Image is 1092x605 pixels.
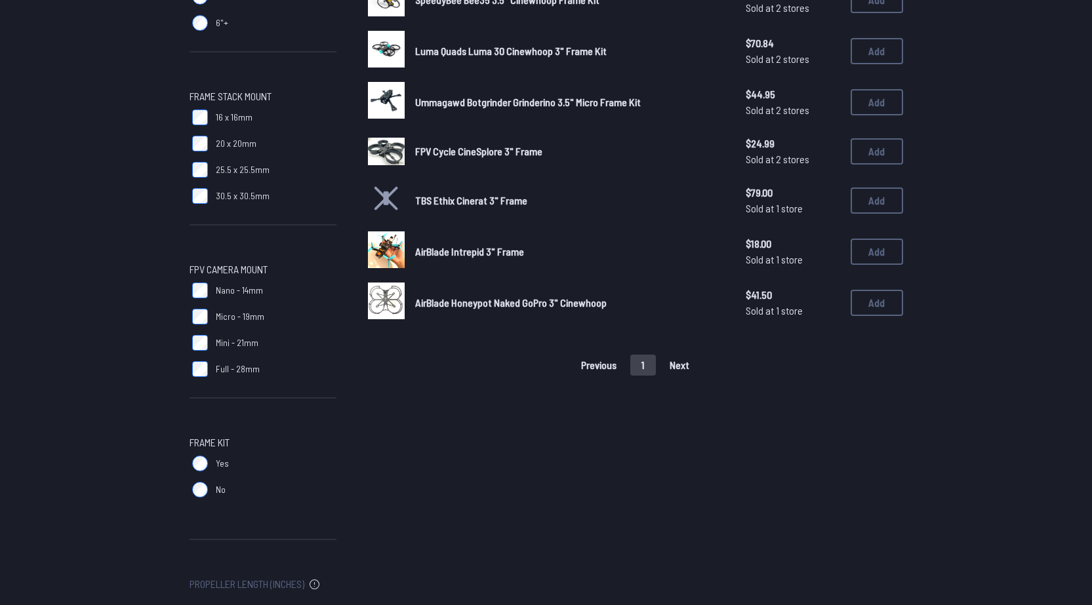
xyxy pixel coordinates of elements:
span: Sold at 2 stores [746,102,840,118]
button: Add [851,290,903,316]
span: Sold at 2 stores [746,51,840,67]
span: Ummagawd Botgrinder Grinderino 3.5" Micro Frame Kit [415,96,641,108]
span: FPV Cycle CineSplore 3" Frame [415,145,542,157]
span: $70.84 [746,35,840,51]
span: FPV Camera Mount [190,262,268,277]
span: $24.99 [746,136,840,151]
input: 30.5 x 30.5mm [192,188,208,204]
img: image [368,138,405,165]
span: Frame Kit [190,435,230,450]
a: image [368,283,405,323]
span: 20 x 20mm [216,137,256,150]
button: Add [851,38,903,64]
span: $41.50 [746,287,840,303]
span: 6"+ [216,16,228,29]
a: image [368,231,405,272]
img: image [368,82,405,119]
input: 6"+ [192,15,208,31]
input: No [192,482,208,498]
span: 25.5 x 25.5mm [216,163,270,176]
button: 1 [630,355,656,376]
span: Nano - 14mm [216,284,263,297]
button: Add [851,239,903,265]
button: Add [851,138,903,165]
input: Micro - 19mm [192,309,208,324]
input: 20 x 20mm [192,136,208,151]
a: AirBlade Honeypot Naked GoPro 3" Cinewhoop [415,295,725,311]
button: Add [851,187,903,214]
a: Luma Quads Luma 30 Cinewhoop 3" Frame Kit [415,43,725,59]
span: Yes [216,457,229,470]
input: Full - 28mm [192,361,208,377]
a: FPV Cycle CineSplore 3" Frame [415,144,725,159]
span: 30.5 x 30.5mm [216,189,270,203]
span: $44.95 [746,87,840,102]
button: Add [851,89,903,115]
span: Sold at 2 stores [746,151,840,167]
span: 16 x 16mm [216,111,253,124]
span: No [216,483,226,496]
input: Yes [192,456,208,471]
input: Mini - 21mm [192,335,208,351]
span: AirBlade Honeypot Naked GoPro 3" Cinewhoop [415,296,607,309]
span: $79.00 [746,185,840,201]
img: image [368,31,405,68]
span: AirBlade Intrepid 3" Frame [415,245,524,258]
input: 16 x 16mm [192,109,208,125]
span: Micro - 19mm [216,310,264,323]
span: Sold at 1 store [746,303,840,319]
span: Mini - 21mm [216,336,258,349]
span: Sold at 1 store [746,201,840,216]
a: image [368,133,405,170]
span: Full - 28mm [216,362,260,376]
span: TBS Ethix Cinerat 3" Frame [415,194,527,206]
a: TBS Ethix Cinerat 3" Frame [415,193,725,208]
a: Ummagawd Botgrinder Grinderino 3.5" Micro Frame Kit [415,94,725,110]
input: Nano - 14mm [192,283,208,298]
span: Frame Stack Mount [190,88,272,104]
span: $18.00 [746,236,840,252]
img: image [368,283,405,319]
img: image [368,231,405,268]
a: image [368,31,405,71]
span: Propeller Length (Inches) [190,576,304,592]
span: Luma Quads Luma 30 Cinewhoop 3" Frame Kit [415,45,607,57]
a: AirBlade Intrepid 3" Frame [415,244,725,260]
input: 25.5 x 25.5mm [192,162,208,178]
span: Sold at 1 store [746,252,840,267]
a: image [368,82,405,123]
